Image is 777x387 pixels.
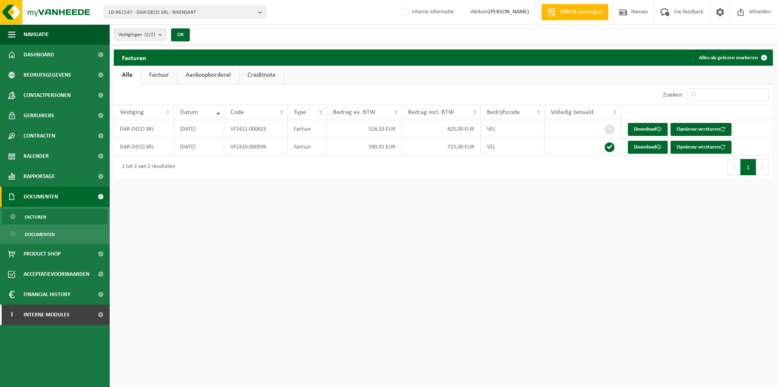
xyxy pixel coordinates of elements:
[114,120,174,138] td: DAR-DECO SRL
[671,123,731,136] button: Opnieuw versturen
[628,141,668,154] a: Download
[400,6,454,18] label: Interne informatie
[740,159,756,175] button: 1
[692,49,772,66] button: Alles als gelezen markeren
[333,109,375,116] span: Bedrag ex. BTW
[114,28,166,41] button: Vestigingen(2/2)
[24,45,54,65] span: Dashboard
[551,109,593,116] span: Volledig betaald
[663,92,683,98] label: Zoeken:
[2,209,108,224] a: Facturen
[24,264,89,284] span: Acceptatievoorwaarden
[288,120,327,138] td: Factuur
[402,120,481,138] td: 625,00 EUR
[224,120,288,138] td: VF2411-000623
[174,120,225,138] td: [DATE]
[180,109,198,116] span: Datum
[104,6,266,18] button: 10-961547 - DAR-DECO SRL - RIXENSART
[239,66,284,84] a: Creditnota
[24,24,49,45] span: Navigatie
[24,305,69,325] span: Interne modules
[24,284,70,305] span: Financial History
[141,66,177,84] a: Factuur
[224,138,288,156] td: VF2410-000936
[727,159,740,175] button: Previous
[144,32,155,37] count: (2/2)
[171,28,190,41] button: OK
[327,138,402,156] td: 590,91 EUR
[488,9,529,15] strong: [PERSON_NAME]
[114,49,154,65] h2: Facturen
[230,109,244,116] span: Code
[628,123,668,136] a: Download
[481,138,545,156] td: VEL
[481,120,545,138] td: VEL
[174,138,225,156] td: [DATE]
[24,105,54,126] span: Gebruikers
[24,187,58,207] span: Documenten
[294,109,306,116] span: Type
[327,120,402,138] td: 516,53 EUR
[24,244,61,264] span: Product Shop
[24,85,71,105] span: Contactpersonen
[25,209,46,225] span: Facturen
[408,109,454,116] span: Bedrag incl. BTW
[120,109,144,116] span: Vestiging
[108,6,255,19] span: 10-961547 - DAR-DECO SRL - RIXENSART
[541,4,608,20] a: Offerte aanvragen
[487,109,520,116] span: Bedrijfscode
[24,126,55,146] span: Contracten
[114,66,141,84] a: Alle
[558,8,604,16] span: Offerte aanvragen
[2,226,108,242] a: Documenten
[25,227,55,242] span: Documenten
[402,138,481,156] td: 715,00 EUR
[178,66,239,84] a: Aankoopborderel
[118,160,175,174] div: 1 tot 2 van 2 resultaten
[114,138,174,156] td: DAR-DECO SRL
[671,141,731,154] button: Opnieuw versturen
[24,65,71,85] span: Bedrijfsgegevens
[118,29,155,41] span: Vestigingen
[288,138,327,156] td: Factuur
[24,166,55,187] span: Rapportage
[8,305,15,325] span: I
[756,159,769,175] button: Next
[24,146,49,166] span: Kalender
